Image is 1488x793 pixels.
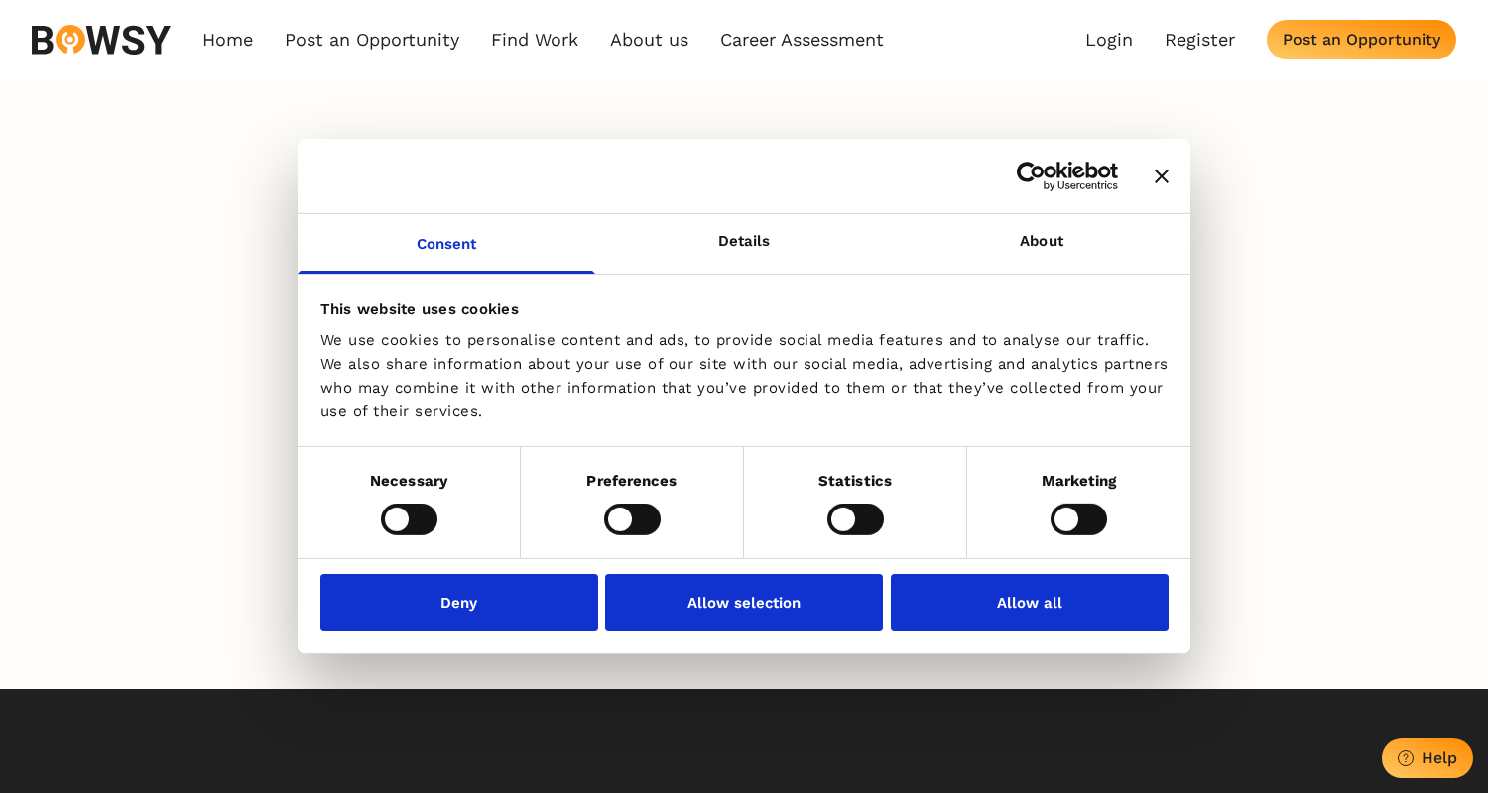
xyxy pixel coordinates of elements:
strong: Preferences [586,472,677,490]
div: We use cookies to personalise content and ads, to provide social media features and to analyse ou... [320,328,1169,423]
a: Career Assessment [720,29,884,51]
a: Register [1165,29,1235,51]
strong: Marketing [1042,472,1117,490]
button: Help [1382,738,1473,778]
a: Usercentrics Cookiebot - opens in a new window [944,161,1118,190]
a: Details [595,214,893,274]
button: Allow all [891,574,1169,631]
a: Consent [298,214,595,274]
a: Login [1085,29,1133,51]
strong: Necessary [370,472,447,490]
button: Close banner [1155,169,1169,182]
strong: Statistics [818,472,892,490]
a: Home [202,29,253,51]
div: This website uses cookies [320,296,1169,320]
div: Post an Opportunity [1283,30,1440,49]
button: Post an Opportunity [1267,20,1456,59]
button: Deny [320,574,598,631]
a: About [893,214,1190,274]
button: Allow selection [605,574,883,631]
div: Help [1422,748,1457,767]
img: svg%3e [32,25,171,55]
